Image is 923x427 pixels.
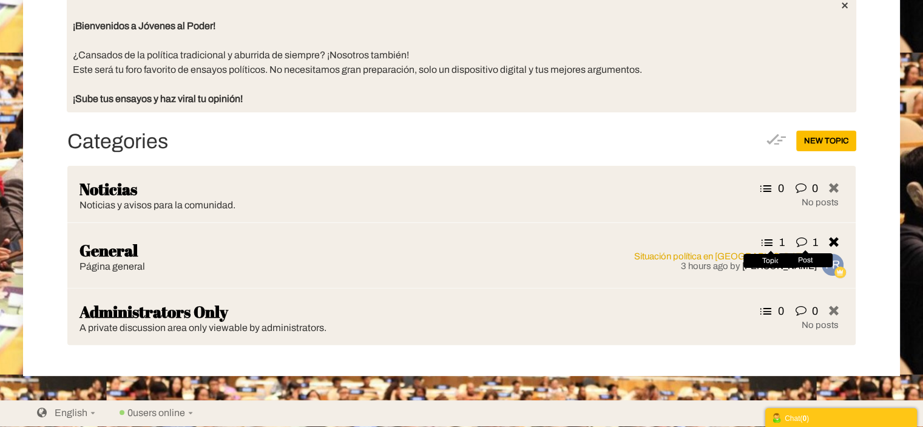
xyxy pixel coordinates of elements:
[55,408,87,418] span: English
[811,305,817,317] span: 0
[79,178,137,200] a: Noticias
[742,261,817,271] a: [PERSON_NAME]
[800,414,809,423] span: ( )
[812,236,817,248] span: 1
[802,414,806,423] strong: 0
[79,301,228,323] a: Administrators Only
[133,408,185,418] span: users online
[778,182,784,194] span: 0
[771,411,911,424] div: Chat
[779,236,785,248] span: 1
[79,239,138,261] a: General
[778,305,784,317] span: 0
[67,131,169,152] a: Categories
[681,261,728,271] time: 3 hours ago
[743,254,798,268] div: Topic
[796,131,856,151] a: New Topic
[73,94,243,104] strong: ¡Sube tus ensayos y haz viral tu opinión!
[811,182,817,194] span: 0
[120,408,193,418] a: 0
[778,253,833,267] div: Post
[804,137,848,145] span: New Topic
[73,21,215,31] strong: ¡Bienvenidos a Jóvenes al Poder!
[73,48,850,92] div: ¿Cansados de la política tradicional y aburrida de siempre? ¡Nosotros también! Este será tu foro ...
[634,251,817,261] a: Situación política en [GEOGRAPHIC_DATA][PERSON_NAME] y el "Método [PERSON_NAME]"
